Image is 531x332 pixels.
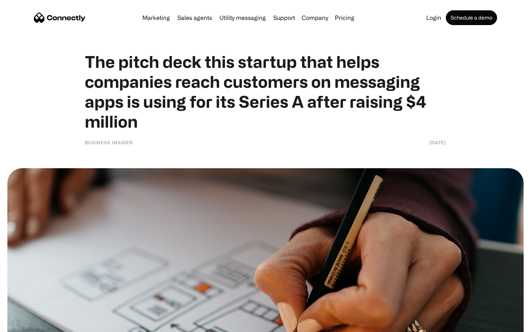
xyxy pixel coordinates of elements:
[270,15,298,21] a: Support
[139,15,173,21] a: Marketing
[15,319,44,329] ul: Language list
[85,52,446,131] h1: The pitch deck this startup that helps companies reach customers on messaging apps is using for i...
[85,139,133,146] div: Business Insider
[429,139,446,146] div: [DATE]
[174,15,215,21] a: Sales agents
[423,15,444,21] a: Login
[332,15,357,21] a: Pricing
[7,319,44,329] aside: Language selected: English
[302,13,328,23] div: Company
[216,15,269,21] a: Utility messaging
[446,10,497,25] a: Schedule a demo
